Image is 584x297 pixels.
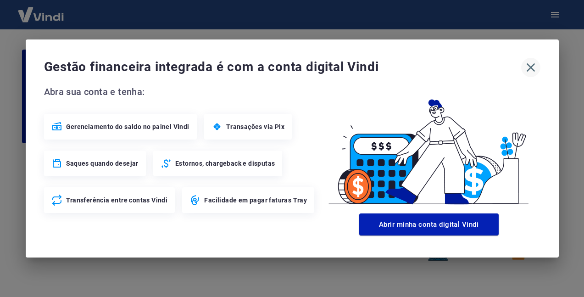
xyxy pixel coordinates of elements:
button: Abrir minha conta digital Vindi [359,213,499,235]
span: Saques quando desejar [66,159,139,168]
span: Gerenciamento do saldo no painel Vindi [66,122,189,131]
span: Estornos, chargeback e disputas [175,159,275,168]
span: Gestão financeira integrada é com a conta digital Vindi [44,58,521,76]
span: Transações via Pix [226,122,284,131]
span: Abra sua conta e tenha: [44,84,317,99]
span: Transferência entre contas Vindi [66,196,168,205]
span: Facilidade em pagar faturas Tray [204,196,307,205]
img: Good Billing [317,84,540,210]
